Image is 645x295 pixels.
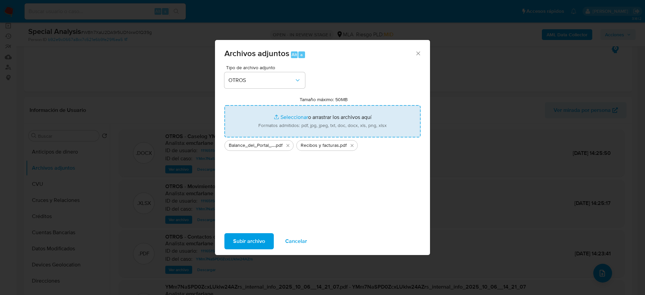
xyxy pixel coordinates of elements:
button: Cancelar [276,233,316,249]
span: a [300,51,303,58]
span: OTROS [228,77,294,84]
button: Eliminar Recibos y facturas.pdf [348,141,356,150]
span: .pdf [339,142,347,149]
span: Tipo de archivo adjunto [226,65,307,70]
span: Archivos adjuntos [224,47,289,59]
span: Subir archivo [233,234,265,249]
label: Tamaño máximo: 50MB [300,96,348,102]
span: Cancelar [285,234,307,249]
span: .pdf [275,142,283,149]
ul: Archivos seleccionados [224,137,421,151]
button: Eliminar Balance_del_Portal_del_Cielo_2024.pdf [284,141,292,150]
button: Subir archivo [224,233,274,249]
button: Cerrar [415,50,421,56]
button: OTROS [224,72,305,88]
span: Recibos y facturas [301,142,339,149]
span: Alt [292,51,297,58]
span: Balance_del_Portal_del_Cielo_2024 [229,142,275,149]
